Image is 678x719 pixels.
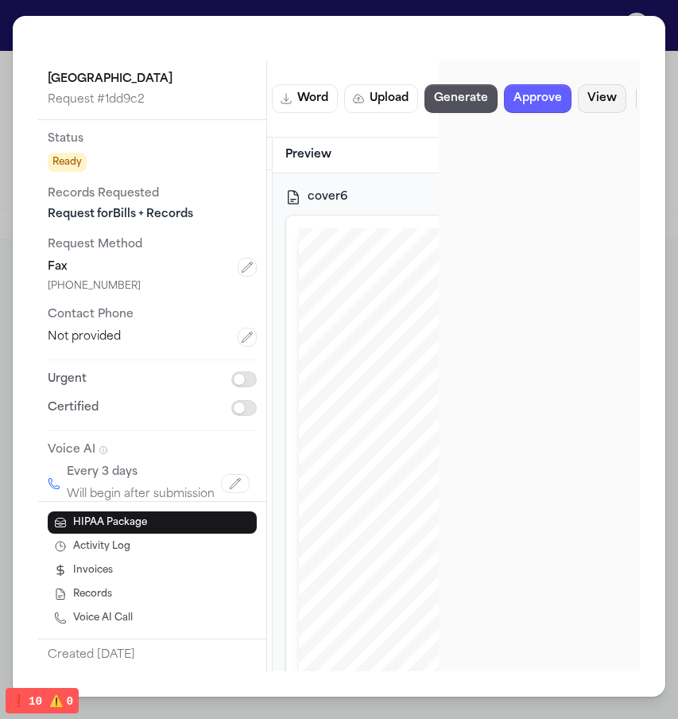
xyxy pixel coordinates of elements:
span: information; per the requirements of 45 C [372,603,554,614]
span: Custodian, [434,464,480,476]
span: Records [73,588,112,600]
p: Request # 1dd9c2 [48,91,257,110]
span: hyperlink; [372,590,416,601]
span: Voice AI Call [73,612,133,624]
p: Contact Phone [48,305,257,325]
span: Sent Via FAX: [372,338,439,349]
p: Request Method [48,235,257,255]
button: HIPAA Package [48,511,257,534]
span: [STREET_ADDRESS] [372,364,472,375]
p: Certified [48,398,99,418]
button: Voice AI Call [48,607,257,629]
p: Status [48,130,257,149]
span: Our [405,414,421,425]
button: Invoices [48,559,257,581]
button: Upload [344,84,418,113]
span: Activity Log [73,540,130,553]
div: [PHONE_NUMBER] [48,280,257,293]
button: Approve [504,84,571,113]
p: Urgent [48,370,87,389]
span: I am specifically requesting that you provide [372,553,564,564]
span: exported from their native format to PDF; in which col [372,565,612,577]
span: Records [395,464,431,476]
span: [GEOGRAPHIC_DATA] [372,352,478,363]
p: Voice AI [48,441,95,460]
p: Created [DATE] [48,646,257,665]
span: Please be advised that I will agree pay the permitted reasonable cost [372,628,664,639]
span: HIPAA Package [73,516,147,529]
span: ATTN: [372,390,406,401]
p: [GEOGRAPHIC_DATA] [48,70,257,89]
span: Act. [421,515,440,526]
p: Every 3 days [67,463,138,482]
span: (EHR), under the [409,503,486,514]
p: Records Requested [48,185,257,204]
span: (HITECH) [372,515,419,526]
div: Request for Bills + Records [48,207,257,223]
span: Invoices [73,564,113,577]
span: [GEOGRAPHIC_DATA] [408,390,523,401]
span: Ready [48,153,87,172]
span: provide a detailed statement of costs as [372,653,540,664]
span: Dear [372,464,393,476]
span: Fax [48,259,68,275]
span: DOS: [405,439,428,450]
span: Client: [424,414,454,425]
span: Not provided [48,329,121,345]
p: Will begin after submission [67,485,215,504]
button: Generate [424,84,498,113]
span: against you; however, your records may assist us in our evaluation. [372,527,665,538]
span: Re: [372,414,387,425]
button: Records [48,583,257,605]
button: Word [272,84,338,113]
span: DOB: [405,426,430,437]
button: Activity Log [48,535,257,558]
span: whichever is [423,590,482,601]
span: Record [372,503,405,514]
button: View [578,84,626,113]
